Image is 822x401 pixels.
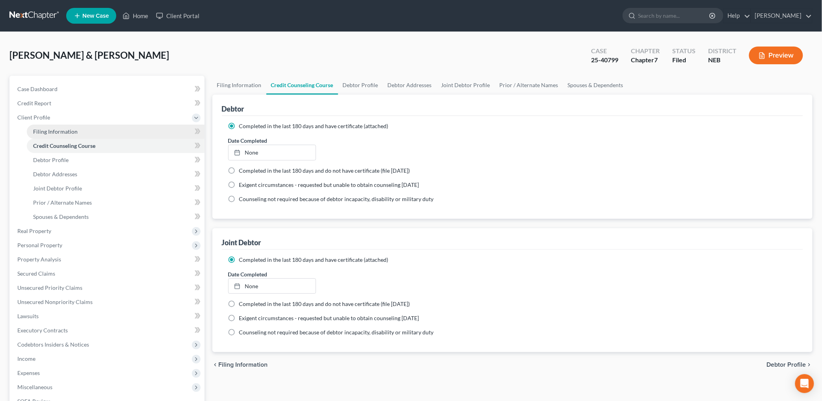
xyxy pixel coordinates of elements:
[591,47,618,56] div: Case
[219,362,268,368] span: Filing Information
[383,76,437,95] a: Debtor Addresses
[11,323,205,338] a: Executory Contracts
[33,171,77,177] span: Debtor Addresses
[239,300,410,307] span: Completed in the last 180 days and do not have certificate (file [DATE])
[638,8,710,23] input: Search by name...
[654,56,658,63] span: 7
[724,9,750,23] a: Help
[17,100,51,106] span: Credit Report
[17,114,50,121] span: Client Profile
[239,315,419,321] span: Exigent circumstances - requested but unable to obtain counseling [DATE]
[17,341,89,348] span: Codebtors Insiders & Notices
[672,56,696,65] div: Filed
[17,228,51,234] span: Real Property
[767,362,806,368] span: Debtor Profile
[228,270,268,278] label: Date Completed
[152,9,203,23] a: Client Portal
[33,199,92,206] span: Prior / Alternate Names
[17,270,55,277] span: Secured Claims
[17,86,58,92] span: Case Dashboard
[27,181,205,196] a: Joint Debtor Profile
[672,47,696,56] div: Status
[27,125,205,139] a: Filing Information
[119,9,152,23] a: Home
[212,362,268,368] button: chevron_left Filing Information
[749,47,803,64] button: Preview
[11,309,205,323] a: Lawsuits
[338,76,383,95] a: Debtor Profile
[228,136,268,145] label: Date Completed
[33,185,82,192] span: Joint Debtor Profile
[708,56,736,65] div: NEB
[631,56,660,65] div: Chapter
[9,49,169,61] span: [PERSON_NAME] & [PERSON_NAME]
[27,153,205,167] a: Debtor Profile
[17,384,52,390] span: Miscellaneous
[33,213,89,220] span: Spouses & Dependents
[17,355,35,362] span: Income
[229,279,316,294] a: None
[11,267,205,281] a: Secured Claims
[708,47,736,56] div: District
[222,104,244,114] div: Debtor
[212,362,219,368] i: chevron_left
[239,256,389,263] span: Completed in the last 180 days and have certificate (attached)
[437,76,495,95] a: Joint Debtor Profile
[11,96,205,110] a: Credit Report
[27,210,205,224] a: Spouses & Dependents
[495,76,563,95] a: Prior / Alternate Names
[266,76,338,95] a: Credit Counseling Course
[11,281,205,295] a: Unsecured Priority Claims
[11,295,205,309] a: Unsecured Nonpriority Claims
[17,327,68,334] span: Executory Contracts
[212,76,266,95] a: Filing Information
[631,47,660,56] div: Chapter
[17,298,93,305] span: Unsecured Nonpriority Claims
[591,56,618,65] div: 25-40799
[27,139,205,153] a: Credit Counseling Course
[17,369,40,376] span: Expenses
[33,142,95,149] span: Credit Counseling Course
[11,82,205,96] a: Case Dashboard
[239,329,434,336] span: Counseling not required because of debtor incapacity, disability or military duty
[239,181,419,188] span: Exigent circumstances - requested but unable to obtain counseling [DATE]
[767,362,813,368] button: Debtor Profile chevron_right
[806,362,813,368] i: chevron_right
[27,167,205,181] a: Debtor Addresses
[229,145,316,160] a: None
[222,238,261,247] div: Joint Debtor
[239,167,410,174] span: Completed in the last 180 days and do not have certificate (file [DATE])
[795,374,814,393] div: Open Intercom Messenger
[17,256,61,263] span: Property Analysis
[82,13,109,19] span: New Case
[27,196,205,210] a: Prior / Alternate Names
[17,313,39,319] span: Lawsuits
[239,196,434,202] span: Counseling not required because of debtor incapacity, disability or military duty
[17,242,62,248] span: Personal Property
[751,9,812,23] a: [PERSON_NAME]
[239,123,389,129] span: Completed in the last 180 days and have certificate (attached)
[33,128,78,135] span: Filing Information
[563,76,628,95] a: Spouses & Dependents
[11,252,205,267] a: Property Analysis
[17,284,82,291] span: Unsecured Priority Claims
[33,157,69,163] span: Debtor Profile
